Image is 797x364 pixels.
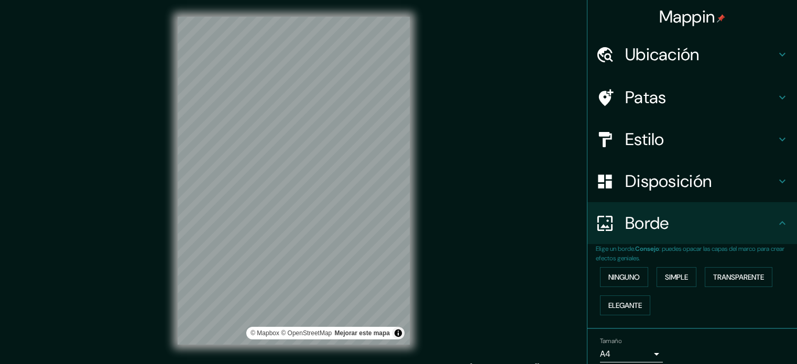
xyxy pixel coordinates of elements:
[335,329,390,337] a: Map feedback
[587,34,797,75] div: Ubicación
[178,17,410,345] canvas: Mapa
[608,301,642,310] font: Elegante
[250,329,279,337] a: Mapbox
[335,329,390,337] font: Mejorar este mapa
[250,329,279,337] font: © Mapbox
[600,348,610,359] font: A4
[625,170,712,192] font: Disposición
[587,118,797,160] div: Estilo
[600,346,663,362] div: A4
[600,337,621,345] font: Tamaño
[625,212,669,234] font: Borde
[596,245,635,253] font: Elige un borde.
[704,323,785,352] iframe: Lanzador de widgets de ayuda
[657,267,696,287] button: Simple
[625,128,664,150] font: Estilo
[587,76,797,118] div: Patas
[625,43,700,65] font: Ubicación
[596,245,784,262] font: : puedes opacar las capas del marco para crear efectos geniales.
[600,267,648,287] button: Ninguno
[600,295,650,315] button: Elegante
[608,272,640,282] font: Ninguno
[281,329,332,337] a: Mapa de OpenStreet
[705,267,772,287] button: Transparente
[587,202,797,244] div: Borde
[659,6,715,28] font: Mappin
[625,86,667,108] font: Patas
[635,245,659,253] font: Consejo
[665,272,688,282] font: Simple
[587,160,797,202] div: Disposición
[717,14,725,23] img: pin-icon.png
[392,327,405,339] button: Activar o desactivar atribución
[281,329,332,337] font: © OpenStreetMap
[713,272,764,282] font: Transparente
